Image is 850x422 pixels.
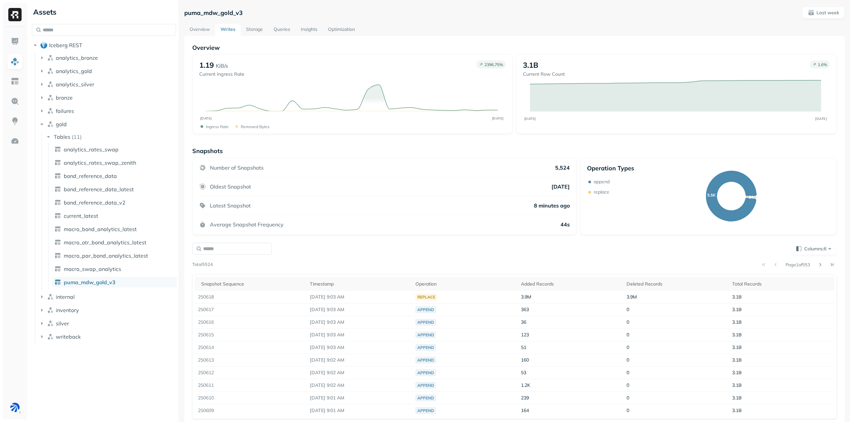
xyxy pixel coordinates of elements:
div: append [415,331,436,338]
p: 44s [560,221,570,228]
p: Sep 29, 2025 9:03 AM [310,319,409,325]
span: 0 [627,319,629,325]
span: 3.1B [732,370,742,376]
a: Storage [241,24,268,36]
td: 250610 [195,392,306,404]
p: 2396.75 % [484,62,503,67]
a: macro_par_bond_analytics_latest [52,250,177,261]
span: 239 [521,395,529,401]
div: append [415,357,436,364]
span: 0 [627,357,629,363]
button: analytics_gold [39,66,176,76]
div: append [415,306,436,313]
span: writeback [56,333,81,340]
p: Sep 29, 2025 9:03 AM [310,344,409,351]
button: analytics_silver [39,79,176,90]
p: Current Row Count [523,71,565,77]
span: 3.1B [732,306,742,312]
span: 3.1B [732,395,742,401]
img: table [54,226,61,232]
p: Ingress Rate [206,124,229,129]
div: replace [415,294,437,300]
a: Queries [268,24,296,36]
p: Overview [192,44,837,51]
button: silver [39,318,176,329]
a: bond_reference_data_latest [52,184,177,195]
p: append [594,179,610,185]
button: gold [39,119,176,129]
span: bond_reference_data_latest [64,186,134,193]
button: inventory [39,305,176,315]
img: namespace [47,54,54,61]
img: table [54,279,61,286]
img: Ryft [8,8,22,21]
span: 51 [521,344,526,350]
img: namespace [47,81,54,88]
a: Overview [184,24,215,36]
p: Removed bytes [241,124,270,129]
div: append [415,382,436,389]
p: Sep 29, 2025 9:03 AM [310,332,409,338]
span: bond_reference_data [64,173,117,179]
text: 5.5K [708,193,716,198]
p: Sep 29, 2025 9:02 AM [310,357,409,363]
button: Columns:6 [792,243,837,255]
p: puma_mdw_gold_v3 [184,9,243,17]
p: [DATE] [552,183,570,190]
img: table [54,252,61,259]
span: analytics_bronze [56,54,98,61]
span: Iceberg REST [49,42,82,48]
button: Last week [802,7,845,19]
text: 34 [749,195,754,200]
button: writeback [39,331,176,342]
p: KiB/s [216,62,228,70]
span: 3.1B [732,319,742,325]
span: 3.1B [732,332,742,338]
td: 250612 [195,367,306,379]
button: analytics_bronze [39,52,176,63]
p: 3.1B [523,60,538,70]
td: 250611 [195,379,306,392]
tspan: [DATE] [815,117,827,121]
span: 0 [627,382,629,388]
span: current_latest [64,212,98,219]
span: 3.1B [732,357,742,363]
span: 164 [521,407,529,413]
button: internal [39,292,176,302]
a: bond_reference_data_v2 [52,197,177,208]
span: 3.1B [732,294,742,300]
img: Insights [11,117,19,126]
img: Optimization [11,137,19,145]
span: 3.1B [732,382,742,388]
p: 5,524 [555,164,570,171]
div: append [415,407,436,414]
p: Sep 29, 2025 9:01 AM [310,395,409,401]
span: 3.1B [732,344,742,350]
td: 250617 [195,303,306,316]
p: Sep 29, 2025 9:01 AM [310,407,409,414]
span: failures [56,108,74,114]
a: macro_bond_analytics_latest [52,224,177,234]
img: table [54,159,61,166]
img: BAM Dev [10,403,20,412]
p: Current Ingress Rate [199,71,244,77]
td: 250616 [195,316,306,329]
img: table [54,186,61,193]
p: Number of Snapshots [210,164,264,171]
p: 1.6 % [818,62,827,67]
img: namespace [47,333,54,340]
p: 1.19 [199,60,214,70]
img: namespace [47,68,54,74]
a: puma_mdw_gold_v3 [52,277,177,288]
span: analytics_rates_swap_zenith [64,159,136,166]
p: Total 5524 [192,261,213,268]
tspan: [DATE] [492,116,503,121]
span: 363 [521,306,529,312]
span: internal [56,294,75,300]
div: append [415,344,436,351]
span: 160 [521,357,529,363]
p: Sep 29, 2025 9:02 AM [310,382,409,388]
span: 36 [521,319,526,325]
span: silver [56,320,69,327]
p: Sep 29, 2025 9:03 AM [310,306,409,313]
